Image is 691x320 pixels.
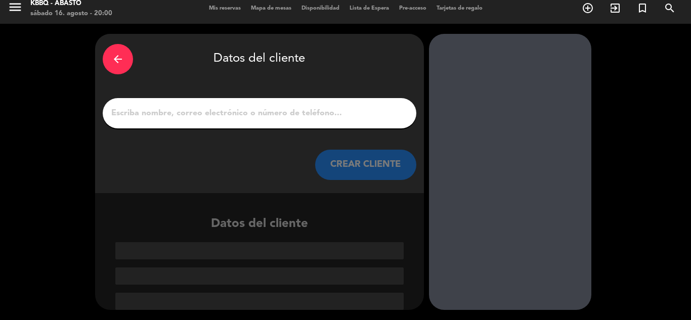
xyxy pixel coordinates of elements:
input: Escriba nombre, correo electrónico o número de teléfono... [110,106,409,120]
span: Mis reservas [204,6,246,11]
div: sábado 16. agosto - 20:00 [30,9,112,19]
span: Disponibilidad [296,6,344,11]
i: arrow_back [112,53,124,65]
i: search [664,2,676,14]
i: turned_in_not [636,2,649,14]
button: CREAR CLIENTE [315,150,416,180]
i: exit_to_app [609,2,621,14]
div: Datos del cliente [95,214,424,310]
span: Pre-acceso [394,6,431,11]
i: add_circle_outline [582,2,594,14]
span: Lista de Espera [344,6,394,11]
div: Datos del cliente [103,41,416,77]
span: Mapa de mesas [246,6,296,11]
span: Tarjetas de regalo [431,6,488,11]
